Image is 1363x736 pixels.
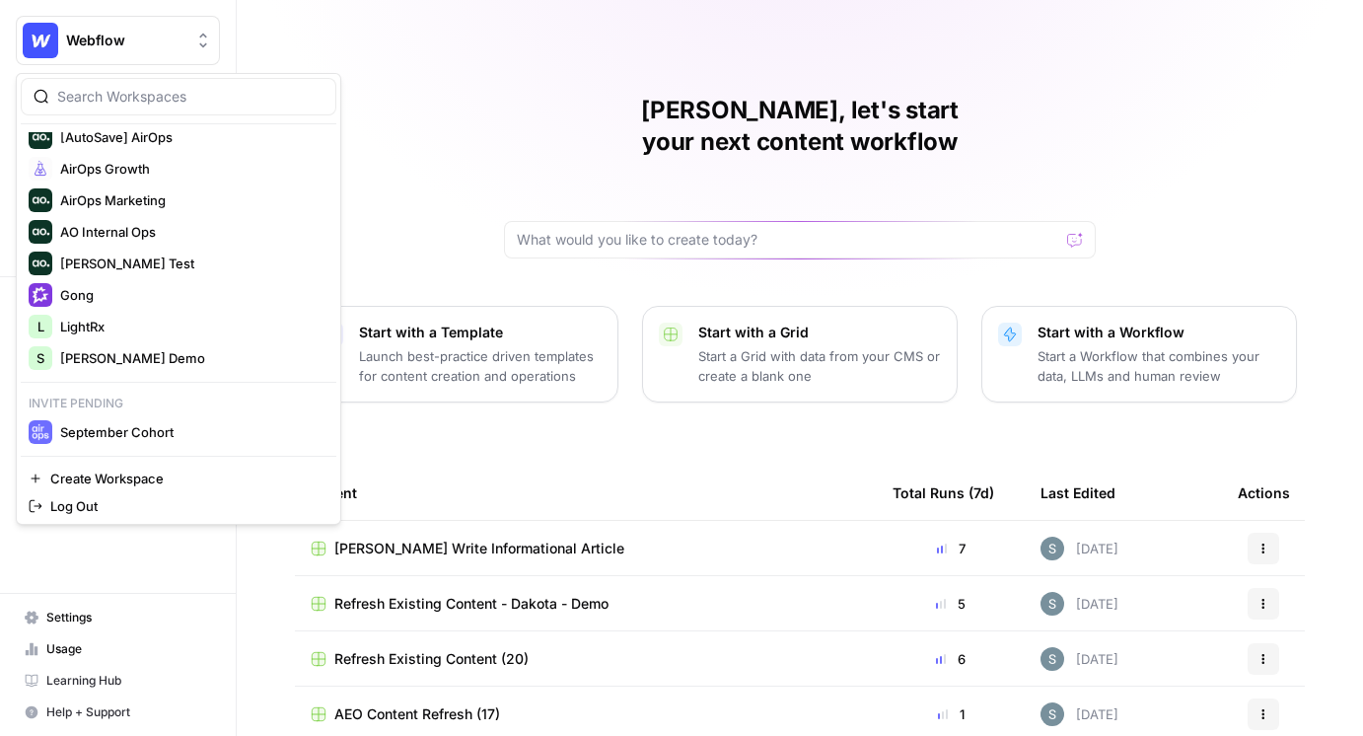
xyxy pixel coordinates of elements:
div: 7 [893,539,1009,558]
div: Recent [311,466,861,520]
p: Start with a Workflow [1038,323,1280,342]
span: Create Workspace [50,469,321,488]
span: Log Out [50,496,321,516]
button: Help + Support [16,697,220,728]
a: [PERSON_NAME] Write Informational Article [311,539,861,558]
p: Invite pending [21,391,336,416]
span: September Cohort [60,422,321,442]
a: Log Out [21,492,336,520]
img: w7f6q2jfcebns90hntjxsl93h3td [1040,647,1064,671]
span: L [37,317,44,336]
span: Refresh Existing Content (20) [334,649,529,669]
img: w7f6q2jfcebns90hntjxsl93h3td [1040,537,1064,560]
button: Start with a WorkflowStart a Workflow that combines your data, LLMs and human review [981,306,1297,403]
a: AEO Content Refresh (17) [311,704,861,724]
div: Workspace: Webflow [16,73,341,525]
span: Help + Support [46,703,211,721]
a: Refresh Existing Content - Dakota - Demo [311,594,861,614]
img: w7f6q2jfcebns90hntjxsl93h3td [1040,702,1064,726]
input: What would you like to create today? [517,230,1059,250]
a: Settings [16,602,220,633]
p: Launch best-practice driven templates for content creation and operations [359,346,602,386]
p: Start a Grid with data from your CMS or create a blank one [698,346,941,386]
a: Learning Hub [16,665,220,697]
span: [PERSON_NAME] Test [60,254,321,273]
img: Gong Logo [29,283,52,307]
div: Last Edited [1040,466,1115,520]
div: 6 [893,649,1009,669]
img: w7f6q2jfcebns90hntjxsl93h3td [1040,592,1064,616]
span: LightRx [60,317,321,336]
span: Webflow [66,31,185,50]
img: AO Internal Ops Logo [29,220,52,244]
button: Workspace: Webflow [16,16,220,65]
span: [PERSON_NAME] Demo [60,348,321,368]
span: Learning Hub [46,672,211,690]
div: [DATE] [1040,647,1118,671]
a: Create Workspace [21,465,336,492]
div: 1 [893,704,1009,724]
span: Settings [46,609,211,626]
img: [AutoSave] AirOps Logo [29,125,52,149]
button: Start with a GridStart a Grid with data from your CMS or create a blank one [642,306,958,403]
button: Start with a TemplateLaunch best-practice driven templates for content creation and operations [303,306,618,403]
p: Start with a Template [359,323,602,342]
span: Gong [60,285,321,305]
span: [AutoSave] AirOps [60,127,321,147]
div: Total Runs (7d) [893,466,994,520]
img: AirOps Marketing Logo [29,188,52,212]
a: Usage [16,633,220,665]
p: Start with a Grid [698,323,941,342]
input: Search Workspaces [57,87,323,107]
span: Usage [46,640,211,658]
div: [DATE] [1040,537,1118,560]
img: AirOps Growth Logo [29,157,52,181]
span: AO Internal Ops [60,222,321,242]
div: 5 [893,594,1009,614]
a: Refresh Existing Content (20) [311,649,861,669]
p: Start a Workflow that combines your data, LLMs and human review [1038,346,1280,386]
img: Dillon Test Logo [29,252,52,275]
span: AirOps Growth [60,159,321,179]
span: S [36,348,44,368]
img: September Cohort Logo [29,420,52,444]
div: Actions [1238,466,1290,520]
span: AirOps Marketing [60,190,321,210]
span: Refresh Existing Content - Dakota - Demo [334,594,609,614]
span: [PERSON_NAME] Write Informational Article [334,539,624,558]
span: AEO Content Refresh (17) [334,704,500,724]
div: [DATE] [1040,592,1118,616]
h1: [PERSON_NAME], let's start your next content workflow [504,95,1096,158]
img: Webflow Logo [23,23,58,58]
div: [DATE] [1040,702,1118,726]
